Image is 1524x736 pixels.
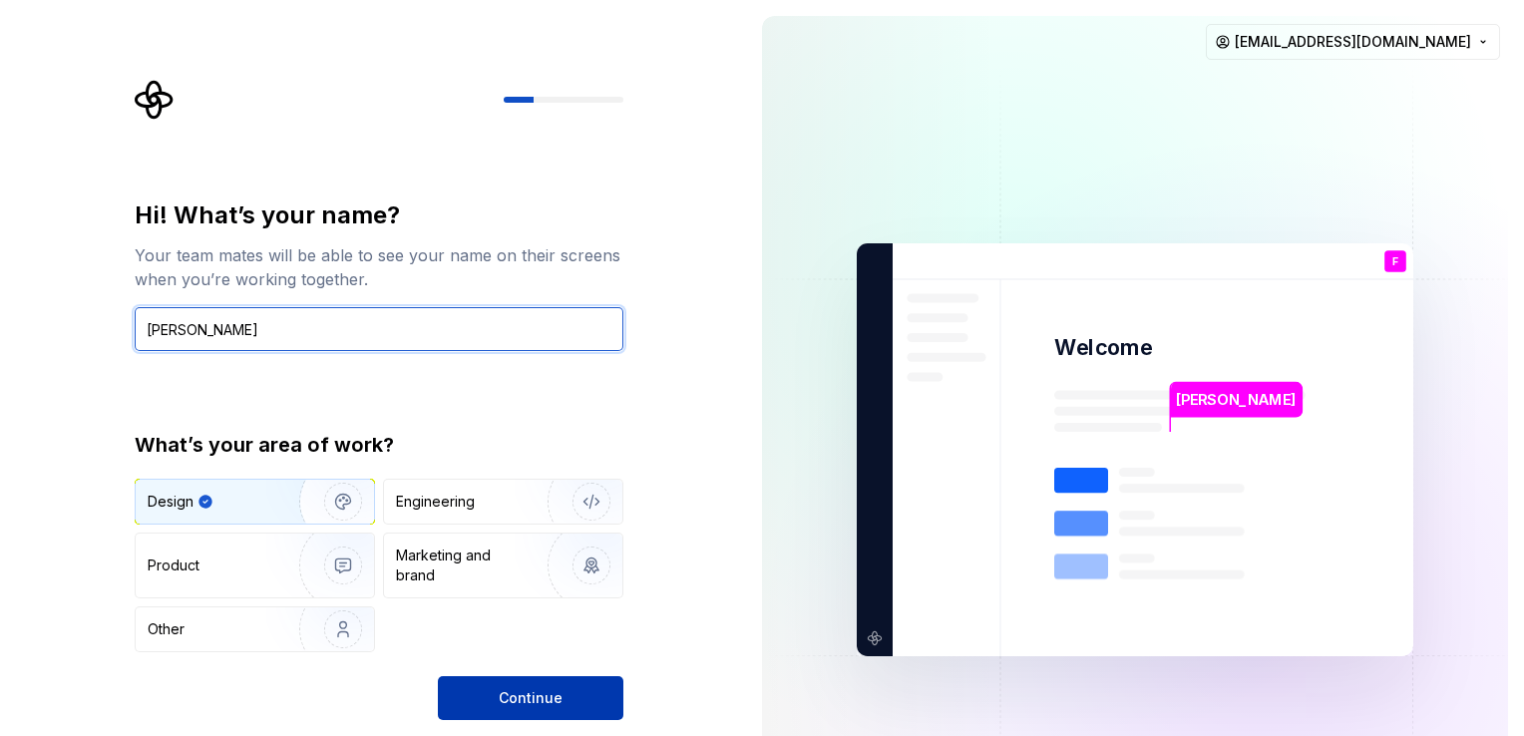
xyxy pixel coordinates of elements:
[396,546,531,585] div: Marketing and brand
[396,492,475,512] div: Engineering
[1235,32,1471,52] span: [EMAIL_ADDRESS][DOMAIN_NAME]
[148,619,185,639] div: Other
[148,492,193,512] div: Design
[148,555,199,575] div: Product
[1206,24,1500,60] button: [EMAIL_ADDRESS][DOMAIN_NAME]
[135,199,623,231] div: Hi! What’s your name?
[135,307,623,351] input: Han Solo
[1392,256,1398,267] p: F
[438,676,623,720] button: Continue
[135,431,623,459] div: What’s your area of work?
[1176,389,1296,411] p: [PERSON_NAME]
[1054,333,1152,362] p: Welcome
[499,688,563,708] span: Continue
[135,80,175,120] svg: Supernova Logo
[135,243,623,291] div: Your team mates will be able to see your name on their screens when you’re working together.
